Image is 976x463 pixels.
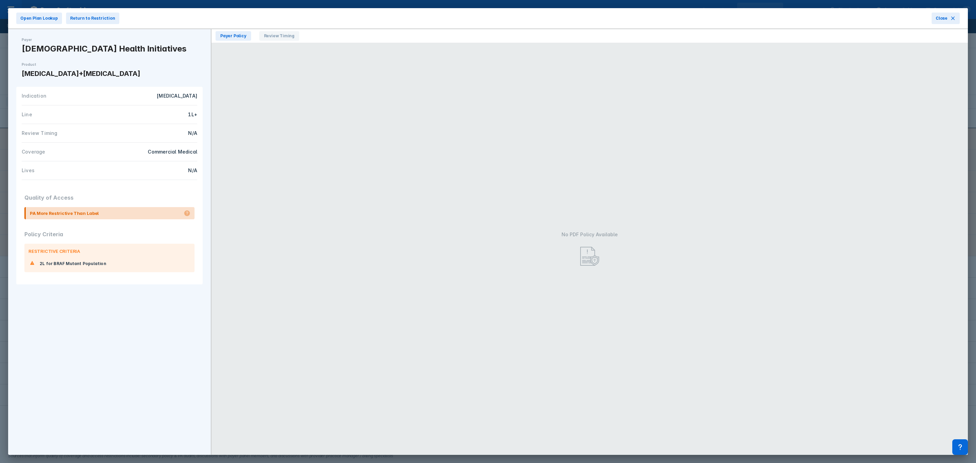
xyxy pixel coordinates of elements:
[40,261,106,266] span: 2L for BRAF Mutant Population
[22,111,109,118] div: Line
[932,13,960,24] button: Close
[952,439,968,455] div: Contact Support
[24,188,195,207] div: Quality of Access
[22,148,109,156] div: Coverage
[22,68,197,79] div: [MEDICAL_DATA]+[MEDICAL_DATA]
[22,129,109,137] div: Review Timing
[24,225,195,244] div: Policy Criteria
[22,44,197,54] div: [DEMOGRAPHIC_DATA] Health Initiatives
[114,92,197,100] div: [MEDICAL_DATA]
[28,248,80,255] span: RESTRICTIVE CRITERIA
[216,31,251,41] span: Payer Policy
[114,129,197,137] div: N/A
[30,210,99,217] div: PA More Restrictive Than Label
[114,167,197,174] div: N/A
[22,62,197,67] div: Product
[70,15,115,21] span: Return to Restriction
[20,15,58,21] span: Open Plan Lookup
[114,111,197,118] div: 1L+
[22,37,197,42] div: Payer
[561,230,618,239] div: No PDF Policy Available
[22,92,109,100] div: Indication
[16,13,62,24] button: Open Plan Lookup
[22,167,109,174] div: Lives
[66,13,119,24] button: Return to Restriction
[114,148,197,156] div: Commercial Medical
[259,31,299,41] span: Review Timing
[936,15,948,21] span: Close
[580,247,599,266] img: Payer_Policy_Modal_Placeholder.png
